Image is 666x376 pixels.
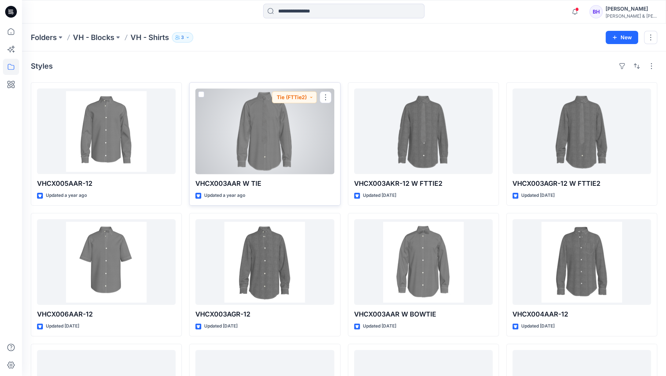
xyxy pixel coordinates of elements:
div: [PERSON_NAME] [606,4,657,13]
a: VHCX006AAR-12 [37,219,176,305]
p: Updated [DATE] [521,192,555,199]
a: VHCX004AAR-12 [512,219,651,305]
a: VHCX003AAR W TIE [195,88,334,174]
a: VHCX003AKR-12 W FTTIE2 [354,88,493,174]
p: VH - Shirts [130,32,169,43]
p: Updated [DATE] [204,322,238,330]
p: Updated a year ago [46,192,87,199]
div: BH [589,5,603,18]
div: [PERSON_NAME] & [PERSON_NAME] [606,13,657,19]
p: Updated a year ago [204,192,245,199]
a: VHCX005AAR-12 [37,88,176,174]
a: Folders [31,32,57,43]
p: VHCX003AKR-12 W FTTIE2 [354,178,493,189]
button: 3 [172,32,193,43]
p: VHCX006AAR-12 [37,309,176,319]
a: VH - Blocks [73,32,114,43]
button: New [606,31,638,44]
p: VHCX003AAR W TIE [195,178,334,189]
p: VHCX003AAR W BOWTIE [354,309,493,319]
p: VHCX005AAR-12 [37,178,176,189]
a: VHCX003AGR-12 W FTTIE2 [512,88,651,174]
a: VHCX003AAR W BOWTIE [354,219,493,305]
p: Updated [DATE] [46,322,79,330]
p: Updated [DATE] [363,322,396,330]
a: VHCX003AGR-12 [195,219,334,305]
p: Updated [DATE] [363,192,396,199]
p: Updated [DATE] [521,322,555,330]
h4: Styles [31,62,53,70]
p: 3 [181,33,184,41]
p: VHCX004AAR-12 [512,309,651,319]
p: VHCX003AGR-12 W FTTIE2 [512,178,651,189]
p: VHCX003AGR-12 [195,309,334,319]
